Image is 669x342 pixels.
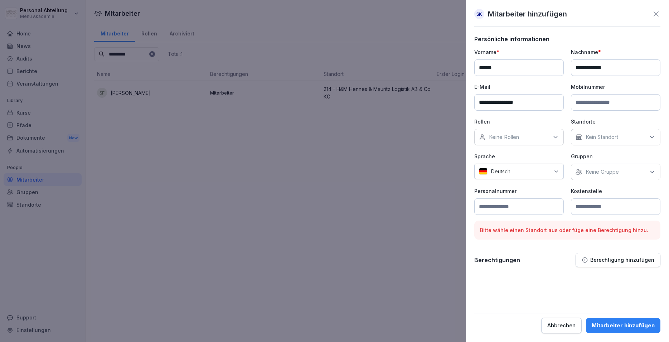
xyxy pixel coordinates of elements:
p: Bitte wähle einen Standort aus oder füge eine Berechtigung hinzu. [480,226,655,234]
p: Gruppen [571,153,660,160]
p: Nachname [571,48,660,56]
p: Keine Gruppe [586,168,619,175]
p: Keine Rollen [489,134,519,141]
p: Personalnummer [474,187,564,195]
img: de.svg [479,168,488,175]
p: E-Mail [474,83,564,91]
p: Persönliche informationen [474,35,660,43]
p: Mitarbeiter hinzufügen [488,9,567,19]
p: Berechtigung hinzufügen [590,257,654,263]
button: Mitarbeiter hinzufügen [586,318,660,333]
p: Kostenstelle [571,187,660,195]
div: Mitarbeiter hinzufügen [592,322,655,329]
p: Vorname [474,48,564,56]
p: Mobilnummer [571,83,660,91]
p: Rollen [474,118,564,125]
div: Abbrechen [547,322,576,329]
p: Berechtigungen [474,256,520,264]
div: Deutsch [474,164,564,179]
p: Standorte [571,118,660,125]
p: Kein Standort [586,134,618,141]
p: Sprache [474,153,564,160]
div: SK [474,9,484,19]
button: Abbrechen [541,318,582,333]
button: Berechtigung hinzufügen [576,253,660,267]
